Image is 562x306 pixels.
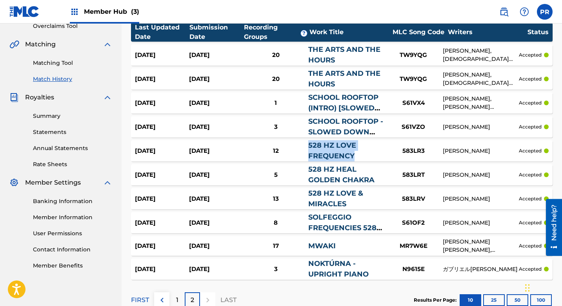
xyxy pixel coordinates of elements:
img: search [499,7,509,16]
div: [DATE] [189,242,243,251]
div: [PERSON_NAME] [443,147,519,155]
div: [DATE] [189,194,243,203]
button: 25 [483,294,505,306]
a: Statements [33,128,112,136]
a: THE ARTS AND THE HOURS [308,45,380,64]
div: Last Updated Date [135,23,189,42]
img: Top Rightsholders [70,7,79,16]
div: [DATE] [189,218,243,227]
div: 13 [243,194,308,203]
div: Need help? [9,5,19,42]
div: [DATE] [135,51,189,60]
span: (3) [131,8,139,15]
a: 528 HZ HEAL GOLDEN CHAKRA [308,165,375,184]
p: accepted [519,147,542,154]
div: [PERSON_NAME] [443,219,519,227]
p: accepted [519,123,542,130]
div: [PERSON_NAME] [443,195,519,203]
a: Contact Information [33,246,112,254]
div: [DATE] [135,242,189,251]
div: Recording Groups [244,23,309,42]
p: 2 [191,295,194,305]
div: 583LRT [384,170,443,180]
a: Match History [33,75,112,83]
p: accepted [519,171,542,178]
div: 3 [243,265,308,274]
a: SCHOOL ROOFTOP - SLOWED DOWN VERSION [308,117,383,147]
a: Summary [33,112,112,120]
div: [DATE] [135,123,189,132]
div: 8 [243,218,308,227]
div: [DATE] [189,265,243,274]
div: [DATE] [135,75,189,84]
p: accepted [519,242,542,249]
div: 20 [243,75,308,84]
img: Royalties [9,93,19,102]
div: [PERSON_NAME] [PERSON_NAME], [PERSON_NAME] [443,238,519,254]
button: 50 [507,294,528,306]
a: Overclaims Tool [33,22,112,30]
div: S61OF2 [384,218,443,227]
div: 12 [243,147,308,156]
div: [DATE] [135,194,189,203]
a: User Permissions [33,229,112,238]
a: SOLFEGGIO FREQUENCIES 528 HZ [308,213,376,243]
div: Work Title [309,27,389,37]
p: FIRST [131,295,149,305]
div: N9615E [384,265,443,274]
img: expand [103,178,112,187]
a: Member Information [33,213,112,222]
div: 3 [243,123,308,132]
iframe: Chat Widget [523,268,562,306]
div: [DATE] [135,99,189,108]
div: Drag [525,276,530,300]
div: [DATE] [189,51,243,60]
div: S61VZO [384,123,443,132]
div: 17 [243,242,308,251]
p: LAST [220,295,236,305]
div: S61VX4 [384,99,443,108]
div: [PERSON_NAME], [DEMOGRAPHIC_DATA] [PERSON_NAME] [443,47,519,63]
div: Writers [448,27,527,37]
a: Rate Sheets [33,160,112,169]
div: MR7W6E [384,242,443,251]
span: Member Hub [84,7,139,16]
a: Matching Tool [33,59,112,67]
div: 1 [243,99,308,108]
a: Public Search [496,4,512,20]
iframe: Resource Center [540,199,562,256]
img: Matching [9,40,19,49]
div: [DATE] [135,218,189,227]
a: SCHOOL ROOFTOP (INTRO) [SLOWED DOWN VERSION] [308,93,378,123]
div: [DATE] [135,147,189,156]
div: [PERSON_NAME], [DEMOGRAPHIC_DATA] [PERSON_NAME] [443,71,519,87]
div: [DATE] [189,170,243,180]
p: accepted [519,99,542,106]
div: 5 [243,170,308,180]
a: NOKTÚRNA - UPRIGHT PIANO [308,259,369,279]
div: [DATE] [135,170,189,180]
img: Member Settings [9,178,19,187]
a: Member Benefits [33,262,112,270]
a: MWAKI [308,242,336,250]
p: accepted [519,219,542,226]
span: ? [301,30,307,37]
div: 20 [243,51,308,60]
div: [PERSON_NAME], [PERSON_NAME] [PERSON_NAME] [443,95,519,111]
div: User Menu [537,4,553,20]
img: expand [103,93,112,102]
a: THE ARTS AND THE HOURS [308,69,380,88]
span: Matching [25,40,56,49]
div: Help [517,4,532,20]
p: accepted [519,195,542,202]
div: [DATE] [189,75,243,84]
div: [PERSON_NAME] [443,123,519,131]
img: help [520,7,529,16]
p: accepted [519,51,542,59]
div: [DATE] [189,123,243,132]
p: accepted [519,75,542,82]
div: MLC Song Code [389,27,448,37]
a: 528 HZ LOVE & MIRACLES [308,189,363,208]
span: Member Settings [25,178,81,187]
div: [DATE] [189,99,243,108]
